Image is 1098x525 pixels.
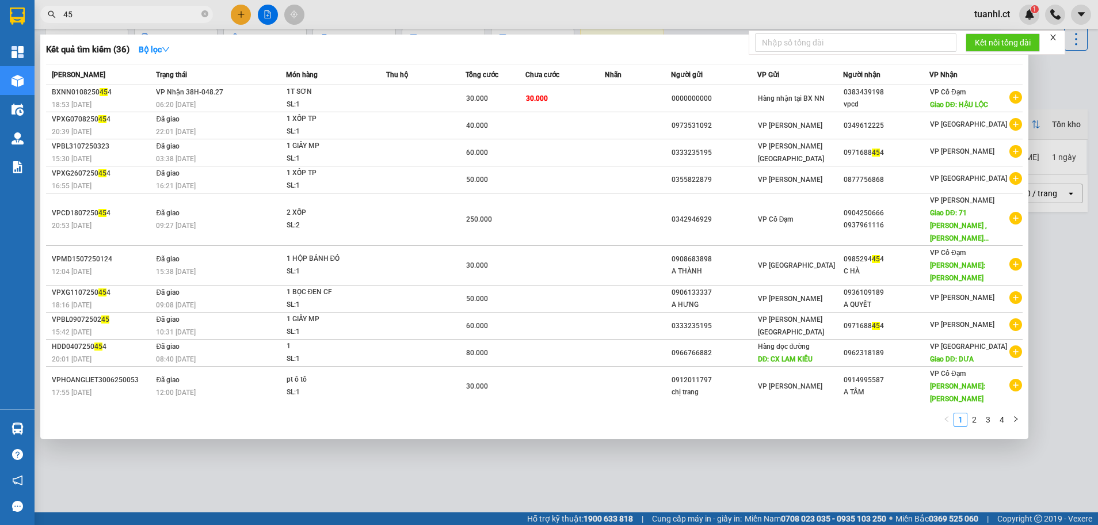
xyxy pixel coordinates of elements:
span: Kết nối tổng đài [975,36,1031,49]
span: VP [PERSON_NAME] [930,321,994,329]
span: left [943,416,950,423]
span: 30.000 [466,261,488,269]
div: chị trang [672,386,757,398]
span: Đã giao [156,376,180,384]
div: VPXG2607250 4 [52,168,152,180]
div: BXNN0108250 4 [52,86,152,98]
span: 20:01 [DATE] [52,355,91,363]
span: Món hàng [286,71,318,79]
span: 45 [98,209,106,217]
a: 3 [982,413,994,426]
span: plus-circle [1009,318,1022,331]
span: 18:16 [DATE] [52,301,91,309]
div: SL: 1 [287,98,373,111]
span: 45 [100,88,108,96]
span: VP Cổ Đạm [930,370,966,378]
div: A TÂM [844,386,929,398]
span: Đã giao [156,288,180,296]
span: 30.000 [466,94,488,102]
span: VP Gửi [757,71,779,79]
span: 09:08 [DATE] [156,301,196,309]
div: A QUYẾT [844,299,929,311]
img: warehouse-icon [12,75,24,87]
div: 0383439198 [844,86,929,98]
a: 4 [996,413,1008,426]
button: left [940,413,954,427]
span: [PERSON_NAME]: [PERSON_NAME] [930,382,985,403]
li: 3 [981,413,995,427]
span: right [1012,416,1019,423]
span: Trạng thái [156,71,187,79]
span: VP [PERSON_NAME][GEOGRAPHIC_DATA] [758,315,824,336]
span: 03:38 [DATE] [156,155,196,163]
li: 1 [954,413,967,427]
span: VP [PERSON_NAME] [930,196,994,204]
span: VP [GEOGRAPHIC_DATA] [930,343,1007,351]
span: [PERSON_NAME]: [PERSON_NAME] [930,261,985,282]
h3: Kết quả tìm kiếm ( 36 ) [46,44,129,56]
span: Giao DĐ: 71 [PERSON_NAME] , [PERSON_NAME]... [930,209,989,242]
span: 50.000 [466,295,488,303]
span: Người nhận [843,71,880,79]
span: close [1049,33,1057,41]
li: Next Page [1009,413,1023,427]
span: VP Nhận 38H-048.27 [156,88,223,96]
span: 08:40 [DATE] [156,355,196,363]
span: VP [PERSON_NAME][GEOGRAPHIC_DATA] [758,142,824,163]
div: VPBL3107250323 [52,140,152,153]
span: Chưa cước [525,71,559,79]
div: SL: 1 [287,353,373,366]
span: VP [PERSON_NAME] [758,382,822,390]
div: VPXG0708250 4 [52,113,152,125]
span: 09:27 [DATE] [156,222,196,230]
div: VPXG1107250 4 [52,287,152,299]
img: solution-icon [12,161,24,173]
span: VP Nhận [929,71,958,79]
span: plus-circle [1009,172,1022,185]
div: SL: 1 [287,180,373,192]
span: plus-circle [1009,258,1022,271]
div: pt ô tô [287,374,373,386]
div: 0908683898 [672,253,757,265]
div: 0914995587 [844,374,929,386]
span: Đã giao [156,169,180,177]
span: question-circle [12,449,23,460]
span: Người gửi [671,71,703,79]
span: 40.000 [466,121,488,130]
button: Bộ lọcdown [129,40,179,59]
div: 0971688 4 [844,320,929,332]
span: VP [GEOGRAPHIC_DATA] [758,261,835,269]
span: plus-circle [1009,345,1022,358]
span: VP [PERSON_NAME] [758,176,822,184]
span: VP [PERSON_NAME] [758,295,822,303]
div: 0966766882 [672,347,757,359]
span: Giao DĐ: HẬU LỘC [930,101,988,109]
span: 250.000 [466,215,492,223]
div: 0912011797 [672,374,757,386]
span: plus-circle [1009,91,1022,104]
span: 45 [98,115,106,123]
span: Đã giao [156,343,180,351]
span: down [162,45,170,54]
span: 45 [101,315,109,324]
div: 0971688 4 [844,147,929,159]
div: 1 [287,340,373,353]
span: 45 [872,149,880,157]
div: VPBL09072502 [52,314,152,326]
div: 0937961116 [844,219,929,231]
div: 0936109189 [844,287,929,299]
span: 22:01 [DATE] [156,128,196,136]
span: 60.000 [466,322,488,330]
div: 1 XỐP TP [287,113,373,125]
input: Nhập số tổng đài [755,33,956,52]
span: Nhãn [605,71,622,79]
div: SL: 1 [287,326,373,338]
div: 1 GIẤY MP [287,140,373,153]
div: 1 HỘP BÁNH ĐỎ [287,253,373,265]
img: warehouse-icon [12,104,24,116]
div: 0342946929 [672,214,757,226]
span: VP [PERSON_NAME] [930,147,994,155]
img: warehouse-icon [12,132,24,144]
span: 50.000 [466,176,488,184]
div: VPMD1507250124 [52,253,152,265]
